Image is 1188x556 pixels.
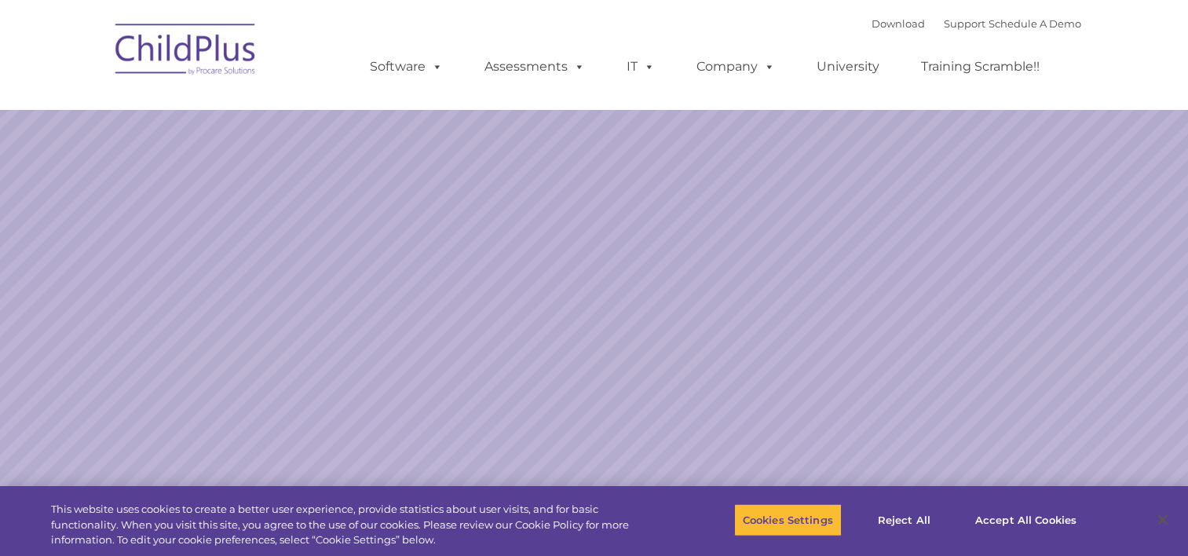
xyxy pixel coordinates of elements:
a: Download [872,17,925,30]
button: Reject All [855,503,953,536]
font: | [872,17,1081,30]
a: Support [944,17,985,30]
a: Schedule A Demo [989,17,1081,30]
a: Assessments [469,51,601,82]
a: IT [611,51,671,82]
a: Training Scramble!! [905,51,1055,82]
a: Company [681,51,791,82]
button: Accept All Cookies [967,503,1085,536]
a: University [801,51,895,82]
a: Software [354,51,459,82]
button: Close [1146,503,1180,537]
img: ChildPlus by Procare Solutions [108,13,265,91]
button: Cookies Settings [734,503,842,536]
div: This website uses cookies to create a better user experience, provide statistics about user visit... [51,502,653,548]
